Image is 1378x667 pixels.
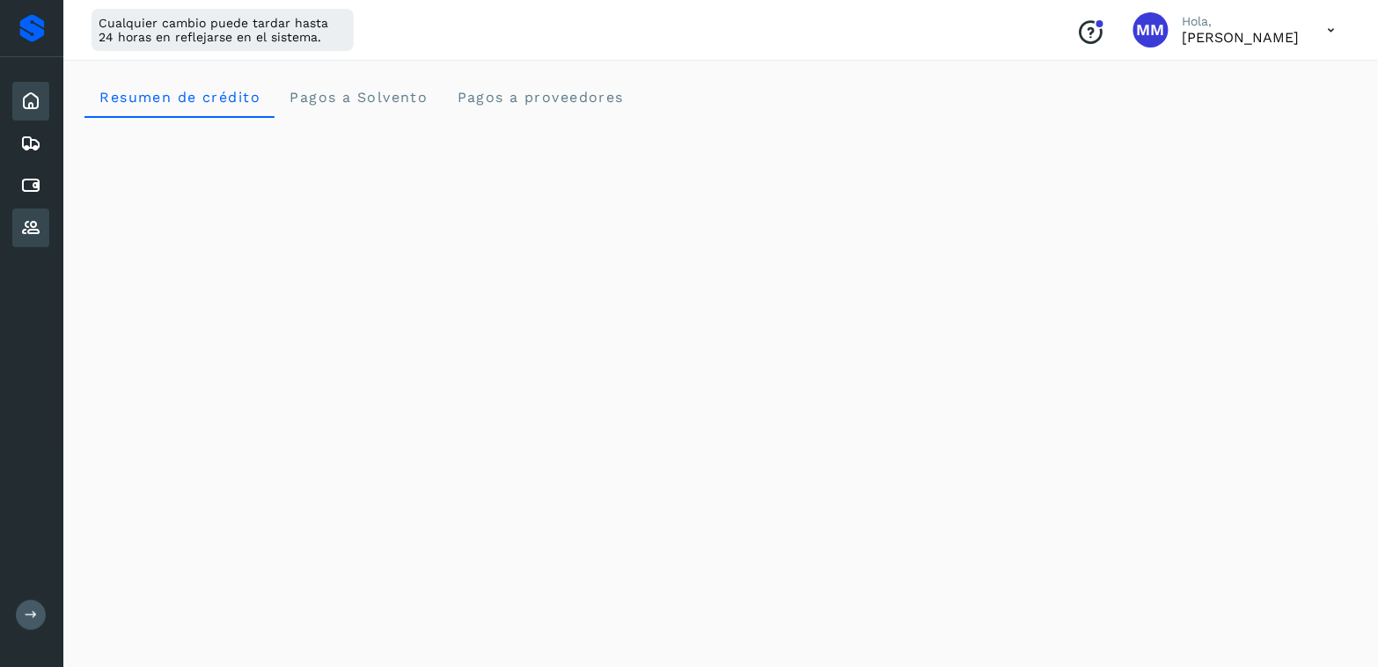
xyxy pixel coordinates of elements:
[99,89,260,106] span: Resumen de crédito
[1183,29,1300,46] p: MANUEL MARCELINO HERNANDEZ
[12,166,49,205] div: Cuentas por pagar
[456,89,624,106] span: Pagos a proveedores
[1183,14,1300,29] p: Hola,
[289,89,428,106] span: Pagos a Solvento
[12,209,49,247] div: Proveedores
[92,9,354,51] div: Cualquier cambio puede tardar hasta 24 horas en reflejarse en el sistema.
[12,82,49,121] div: Inicio
[12,124,49,163] div: Embarques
